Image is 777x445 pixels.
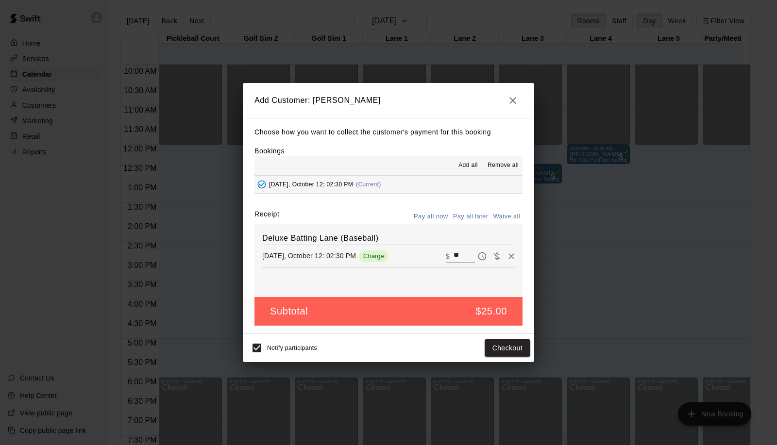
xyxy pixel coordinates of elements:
span: Add all [458,161,478,170]
label: Bookings [254,147,285,155]
h5: Subtotal [270,305,308,318]
button: Checkout [485,339,530,357]
h5: $25.00 [475,305,507,318]
button: Added - Collect Payment[DATE], October 12: 02:30 PM(Current) [254,176,523,194]
p: [DATE], October 12: 02:30 PM [262,251,356,261]
span: Waive payment [490,251,504,260]
span: Remove all [488,161,519,170]
span: [DATE], October 12: 02:30 PM [269,181,353,188]
span: Notify participants [267,345,317,351]
span: (Current) [356,181,381,188]
button: Pay all now [411,209,451,224]
p: $ [446,251,450,261]
button: Waive all [490,209,523,224]
p: Choose how you want to collect the customer's payment for this booking [254,126,523,138]
span: Charge [359,252,388,260]
button: Pay all later [451,209,491,224]
button: Added - Collect Payment [254,177,269,192]
h6: Deluxe Batting Lane (Baseball) [262,232,515,245]
button: Remove all [484,158,523,173]
button: Remove [504,249,519,264]
span: Pay later [475,251,490,260]
h2: Add Customer: [PERSON_NAME] [243,83,534,118]
button: Add all [453,158,484,173]
label: Receipt [254,209,279,224]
